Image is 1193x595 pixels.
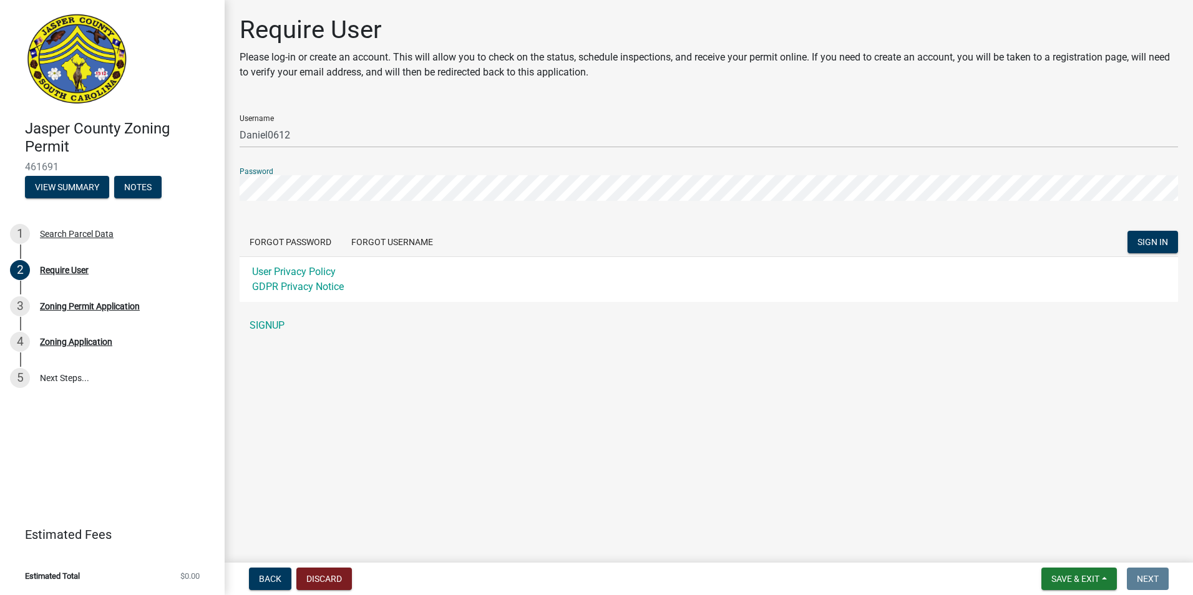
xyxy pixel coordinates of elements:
[10,224,30,244] div: 1
[40,266,89,274] div: Require User
[249,568,291,590] button: Back
[341,231,443,253] button: Forgot Username
[240,231,341,253] button: Forgot Password
[25,176,109,198] button: View Summary
[1041,568,1117,590] button: Save & Exit
[10,260,30,280] div: 2
[296,568,352,590] button: Discard
[252,266,336,278] a: User Privacy Policy
[114,176,162,198] button: Notes
[240,313,1178,338] a: SIGNUP
[10,332,30,352] div: 4
[1127,568,1169,590] button: Next
[25,13,129,107] img: Jasper County, South Carolina
[180,572,200,580] span: $0.00
[10,522,205,547] a: Estimated Fees
[252,281,344,293] a: GDPR Privacy Notice
[10,296,30,316] div: 3
[25,572,80,580] span: Estimated Total
[240,50,1178,80] p: Please log-in or create an account. This will allow you to check on the status, schedule inspecti...
[40,302,140,311] div: Zoning Permit Application
[10,368,30,388] div: 5
[25,120,215,156] h4: Jasper County Zoning Permit
[259,574,281,584] span: Back
[1137,237,1168,247] span: SIGN IN
[1137,574,1159,584] span: Next
[1127,231,1178,253] button: SIGN IN
[40,230,114,238] div: Search Parcel Data
[114,183,162,193] wm-modal-confirm: Notes
[240,15,1178,45] h1: Require User
[25,183,109,193] wm-modal-confirm: Summary
[40,337,112,346] div: Zoning Application
[1051,574,1099,584] span: Save & Exit
[25,161,200,173] span: 461691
